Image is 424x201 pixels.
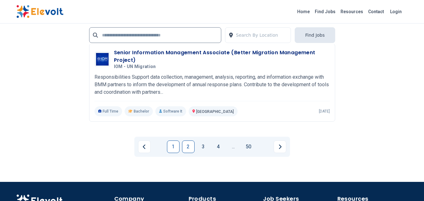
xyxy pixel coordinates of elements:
a: Jump forward [227,140,240,153]
img: IOM - UN Migration [96,53,109,66]
a: Resources [338,7,366,17]
h3: Senior Information Management Associate (Better Migration Management Project) [114,49,330,64]
p: Full Time [94,106,122,116]
a: Page 3 [197,140,210,153]
span: Bachelor [134,109,149,114]
a: Page 4 [212,140,225,153]
a: Login [386,5,405,18]
a: Home [295,7,312,17]
a: Page 50 [242,140,255,153]
span: [GEOGRAPHIC_DATA] [196,109,234,114]
a: Previous page [138,140,151,153]
p: Responsibilities Support data collection, management, analysis, reporting, and information exchan... [94,73,330,96]
p: [DATE] [319,109,330,114]
button: Find Jobs [295,27,335,43]
span: IOM - UN Migration [114,64,156,70]
a: Page 2 is your current page [182,140,195,153]
a: Contact [366,7,386,17]
a: Next page [274,140,286,153]
p: Software It [155,106,186,116]
iframe: Chat Widget [393,171,424,201]
a: IOM - UN MigrationSenior Information Management Associate (Better Migration Management Project)IO... [94,49,330,116]
a: Page 1 [167,140,180,153]
img: Elevolt [16,5,63,18]
a: Find Jobs [312,7,338,17]
ul: Pagination [138,140,286,153]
